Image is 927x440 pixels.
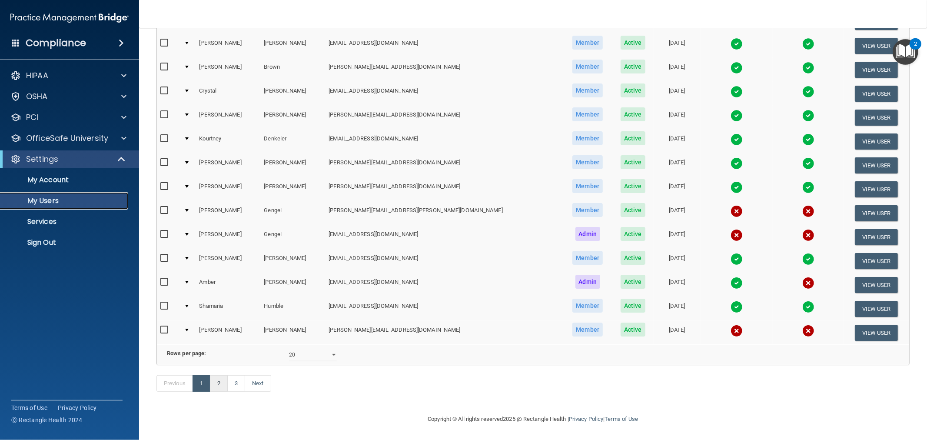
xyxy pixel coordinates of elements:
td: [DATE] [654,34,701,58]
span: Member [572,83,603,97]
img: tick.e7d51cea.svg [731,277,743,289]
td: Gengel [260,201,325,225]
span: Active [621,299,645,313]
td: [DATE] [654,321,701,344]
td: [PERSON_NAME] [260,153,325,177]
td: [DATE] [654,82,701,106]
span: Member [572,299,603,313]
td: [DATE] [654,249,701,273]
button: View User [855,62,898,78]
p: PCI [26,112,38,123]
img: tick.e7d51cea.svg [802,133,814,146]
td: [DATE] [654,201,701,225]
img: cross.ca9f0e7f.svg [731,229,743,241]
td: [PERSON_NAME] [260,273,325,297]
a: Settings [10,154,126,164]
button: View User [855,181,898,197]
img: tick.e7d51cea.svg [802,181,814,193]
img: tick.e7d51cea.svg [802,62,814,74]
img: tick.e7d51cea.svg [802,110,814,122]
td: [PERSON_NAME] [196,106,260,130]
button: View User [855,301,898,317]
td: Crystal [196,82,260,106]
td: [PERSON_NAME] [196,177,260,201]
td: [PERSON_NAME] [260,321,325,344]
button: View User [855,229,898,245]
td: [PERSON_NAME] [196,58,260,82]
span: Active [621,155,645,169]
a: Terms of Use [605,416,638,422]
td: [EMAIL_ADDRESS][DOMAIN_NAME] [325,273,563,297]
img: tick.e7d51cea.svg [731,62,743,74]
span: Active [621,60,645,73]
button: View User [855,277,898,293]
td: [PERSON_NAME] [260,82,325,106]
button: View User [855,38,898,54]
td: [PERSON_NAME] [260,249,325,273]
span: Active [621,227,645,241]
p: HIPAA [26,70,48,81]
span: Member [572,179,603,193]
img: tick.e7d51cea.svg [731,86,743,98]
td: [EMAIL_ADDRESS][DOMAIN_NAME] [325,297,563,321]
td: [EMAIL_ADDRESS][DOMAIN_NAME] [325,249,563,273]
span: Member [572,60,603,73]
span: Active [621,107,645,121]
td: [DATE] [654,153,701,177]
button: View User [855,325,898,341]
td: [EMAIL_ADDRESS][DOMAIN_NAME] [325,82,563,106]
td: [PERSON_NAME][EMAIL_ADDRESS][DOMAIN_NAME] [325,58,563,82]
td: [EMAIL_ADDRESS][DOMAIN_NAME] [325,34,563,58]
button: View User [855,86,898,102]
td: [PERSON_NAME][EMAIL_ADDRESS][DOMAIN_NAME] [325,153,563,177]
img: tick.e7d51cea.svg [802,301,814,313]
img: tick.e7d51cea.svg [731,157,743,170]
span: Member [572,36,603,50]
img: cross.ca9f0e7f.svg [802,205,814,217]
img: tick.e7d51cea.svg [802,253,814,265]
p: Services [6,217,124,226]
iframe: Drift Widget Chat Controller [777,379,917,413]
span: Active [621,83,645,97]
button: View User [855,133,898,150]
img: tick.e7d51cea.svg [802,157,814,170]
button: Open Resource Center, 2 new notifications [893,39,918,65]
td: [PERSON_NAME] [196,153,260,177]
a: Privacy Policy [569,416,603,422]
a: OSHA [10,91,126,102]
td: Brown [260,58,325,82]
td: [PERSON_NAME][EMAIL_ADDRESS][PERSON_NAME][DOMAIN_NAME] [325,201,563,225]
h4: Compliance [26,37,86,49]
img: cross.ca9f0e7f.svg [731,205,743,217]
span: Active [621,323,645,337]
img: cross.ca9f0e7f.svg [802,229,814,241]
td: Gengel [260,225,325,249]
img: PMB logo [10,9,129,27]
span: Member [572,203,603,217]
a: Privacy Policy [58,403,97,412]
a: 3 [227,375,245,392]
a: PCI [10,112,126,123]
b: Rows per page: [167,350,206,357]
div: 2 [914,44,917,55]
span: Active [621,275,645,289]
span: Admin [575,227,601,241]
td: [PERSON_NAME][EMAIL_ADDRESS][DOMAIN_NAME] [325,177,563,201]
img: cross.ca9f0e7f.svg [731,325,743,337]
td: [DATE] [654,177,701,201]
button: View User [855,205,898,221]
td: Amber [196,273,260,297]
td: [DATE] [654,225,701,249]
span: Member [572,131,603,145]
td: [DATE] [654,106,701,130]
p: Sign Out [6,238,124,247]
a: Terms of Use [11,403,47,412]
button: View User [855,157,898,173]
a: OfficeSafe University [10,133,126,143]
img: cross.ca9f0e7f.svg [802,325,814,337]
span: Member [572,323,603,337]
a: Next [245,375,271,392]
p: OSHA [26,91,48,102]
a: HIPAA [10,70,126,81]
a: Previous [156,375,193,392]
